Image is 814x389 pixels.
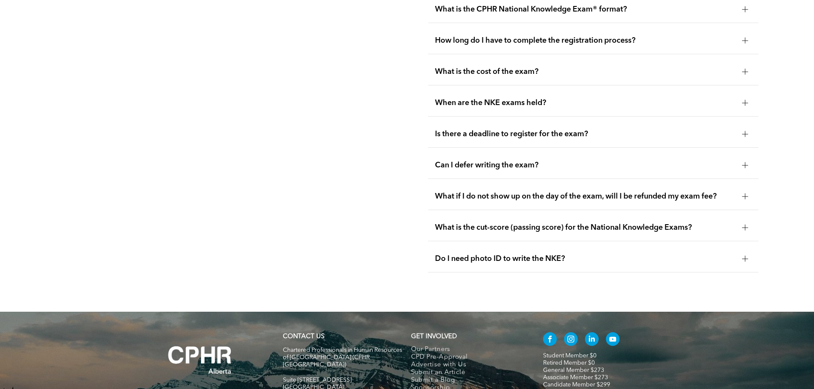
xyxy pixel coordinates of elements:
[606,332,620,348] a: youtube
[411,361,525,369] a: Advertise with Us
[435,223,735,232] span: What is the cut-score (passing score) for the National Knowledge Exams?
[283,333,324,340] a: CONTACT US
[411,333,457,340] span: GET INVOLVED
[411,369,525,377] a: Submit an Article
[283,347,402,368] span: Chartered Professionals in Human Resources of [GEOGRAPHIC_DATA] (CPHR [GEOGRAPHIC_DATA])
[543,353,597,359] a: Student Member $0
[543,332,557,348] a: facebook
[543,360,595,366] a: Retired Member $0
[435,129,735,139] span: Is there a deadline to register for the exam?
[564,332,578,348] a: instagram
[543,382,610,388] a: Candidate Member $299
[435,5,735,14] span: What is the CPHR National Knowledge Exam® format?
[435,67,735,76] span: What is the cost of the exam?
[543,367,604,373] a: General Member $273
[435,98,735,108] span: When are the NKE exams held?
[435,254,735,263] span: Do I need photo ID to write the NKE?
[543,374,608,380] a: Associate Member $273
[435,192,735,201] span: What if I do not show up on the day of the exam, will I be refunded my exam fee?
[435,36,735,45] span: How long do I have to complete the registration process?
[435,161,735,170] span: Can I defer writing the exam?
[411,346,525,354] a: Our Partners
[585,332,599,348] a: linkedin
[283,377,352,383] span: Suite [STREET_ADDRESS]
[411,377,525,384] a: Submit a Blog
[411,354,525,361] a: CPD Pre-Approval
